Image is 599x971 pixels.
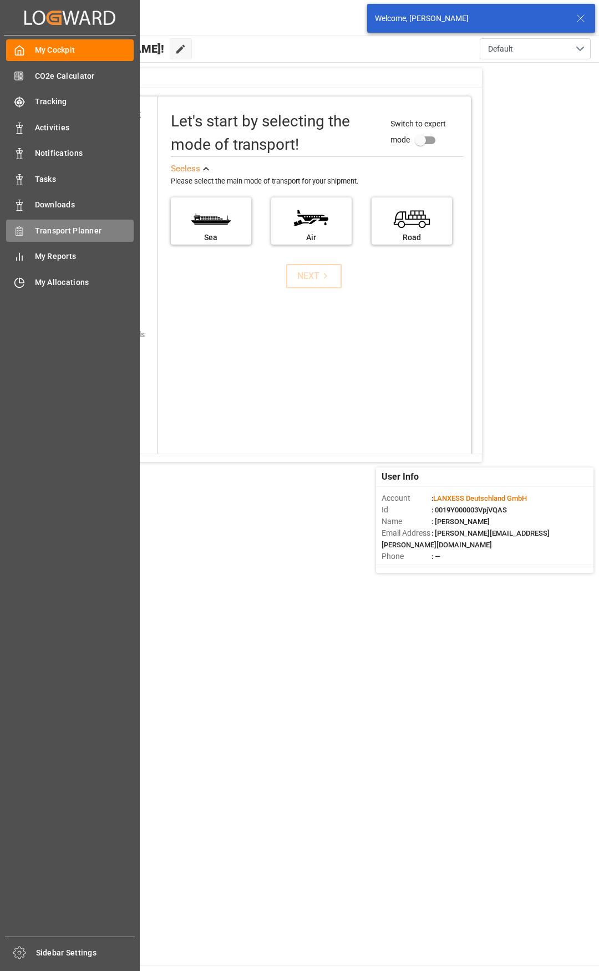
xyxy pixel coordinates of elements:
[382,529,550,549] span: : [PERSON_NAME][EMAIL_ADDRESS][PERSON_NAME][DOMAIN_NAME]
[6,271,134,293] a: My Allocations
[35,148,134,159] span: Notifications
[45,38,164,59] span: Hello [PERSON_NAME]!
[35,199,134,211] span: Downloads
[382,470,419,484] span: User Info
[36,947,135,959] span: Sidebar Settings
[432,494,527,502] span: :
[382,527,432,539] span: Email Address
[6,220,134,241] a: Transport Planner
[35,251,134,262] span: My Reports
[176,232,246,243] div: Sea
[6,116,134,138] a: Activities
[35,70,134,82] span: CO2e Calculator
[6,246,134,267] a: My Reports
[382,551,432,562] span: Phone
[35,277,134,288] span: My Allocations
[35,96,134,108] span: Tracking
[382,562,432,574] span: Account Type
[432,564,459,572] span: : Shipper
[6,91,134,113] a: Tracking
[433,494,527,502] span: LANXESS Deutschland GmbH
[35,174,134,185] span: Tasks
[6,168,134,190] a: Tasks
[171,162,200,175] div: See less
[382,504,432,516] span: Id
[432,517,490,526] span: : [PERSON_NAME]
[377,232,446,243] div: Road
[432,506,507,514] span: : 0019Y000003VpjVQAS
[382,516,432,527] span: Name
[35,44,134,56] span: My Cockpit
[171,110,379,156] div: Let's start by selecting the mode of transport!
[297,270,331,283] div: NEXT
[432,552,440,561] span: : —
[75,329,145,340] div: Add shipping details
[480,38,591,59] button: open menu
[286,264,342,288] button: NEXT
[6,194,134,216] a: Downloads
[382,492,432,504] span: Account
[6,39,134,61] a: My Cockpit
[277,232,346,243] div: Air
[35,122,134,134] span: Activities
[390,119,446,144] span: Switch to expert mode
[6,65,134,87] a: CO2e Calculator
[375,13,566,24] div: Welcome, [PERSON_NAME]
[6,143,134,164] a: Notifications
[488,43,513,55] span: Default
[35,225,134,237] span: Transport Planner
[171,175,463,187] div: Please select the main mode of transport for your shipment.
